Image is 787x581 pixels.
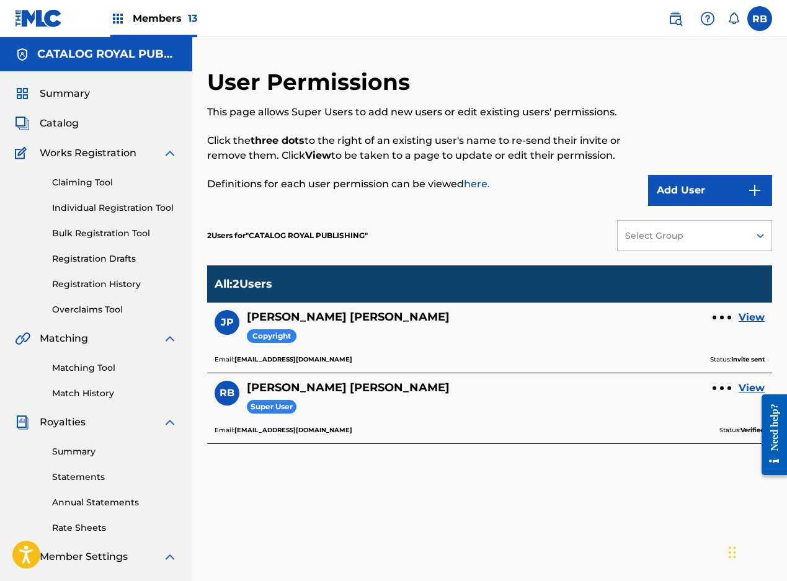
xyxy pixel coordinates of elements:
[207,177,642,192] p: Definitions for each user permission can be viewed
[15,86,90,101] a: SummarySummary
[251,135,305,146] strong: three dots
[162,146,177,161] img: expand
[207,68,416,96] h2: User Permissions
[52,521,177,534] a: Rate Sheets
[700,11,715,26] img: help
[247,400,296,414] span: Super User
[464,178,490,190] a: here.
[739,381,765,396] a: View
[740,426,765,434] b: Verified
[40,549,128,564] span: Member Settings
[215,425,352,436] p: Email:
[207,231,246,240] span: 2 Users for
[739,310,765,325] a: View
[15,331,30,346] img: Matching
[747,6,772,31] div: User Menu
[247,329,296,344] span: Copyright
[247,381,450,395] h5: Rita Beltran
[625,229,740,242] div: Select Group
[215,354,352,365] p: Email:
[40,146,136,161] span: Works Registration
[725,521,787,581] iframe: Chat Widget
[729,534,736,571] div: Drag
[52,176,177,189] a: Claiming Tool
[668,11,683,26] img: search
[663,6,688,31] a: Public Search
[215,277,272,291] p: All : 2 Users
[246,231,368,240] span: CATALOG ROYAL PUBLISHING
[133,11,197,25] span: Members
[727,12,740,25] div: Notifications
[15,86,30,101] img: Summary
[188,12,197,24] span: 13
[40,331,88,346] span: Matching
[695,6,720,31] div: Help
[752,384,787,484] iframe: Resource Center
[52,252,177,265] a: Registration Drafts
[52,303,177,316] a: Overclaims Tool
[110,11,125,26] img: Top Rightsholders
[234,355,352,363] b: [EMAIL_ADDRESS][DOMAIN_NAME]
[207,133,642,163] p: Click the to the right of an existing user's name to re-send their invite or remove them. Click t...
[15,9,63,27] img: MLC Logo
[52,278,177,291] a: Registration History
[648,175,772,206] button: Add User
[234,426,352,434] b: [EMAIL_ADDRESS][DOMAIN_NAME]
[731,355,765,363] b: Invite sent
[40,116,79,131] span: Catalog
[305,149,331,161] strong: View
[15,415,30,430] img: Royalties
[52,496,177,509] a: Annual Statements
[52,227,177,240] a: Bulk Registration Tool
[15,116,79,131] a: CatalogCatalog
[221,315,234,330] span: JP
[162,331,177,346] img: expand
[247,310,450,324] h5: Jose Pena
[40,415,86,430] span: Royalties
[710,354,765,365] p: Status:
[52,387,177,400] a: Match History
[52,361,177,375] a: Matching Tool
[52,202,177,215] a: Individual Registration Tool
[15,146,31,161] img: Works Registration
[52,445,177,458] a: Summary
[15,116,30,131] img: Catalog
[52,471,177,484] a: Statements
[719,425,765,436] p: Status:
[220,386,234,401] span: RB
[162,415,177,430] img: expand
[747,183,762,198] img: 9d2ae6d4665cec9f34b9.svg
[207,105,642,120] p: This page allows Super Users to add new users or edit existing users' permissions.
[40,86,90,101] span: Summary
[37,47,177,61] h5: CATALOG ROYAL PUBLISHING
[15,47,30,62] img: Accounts
[162,549,177,564] img: expand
